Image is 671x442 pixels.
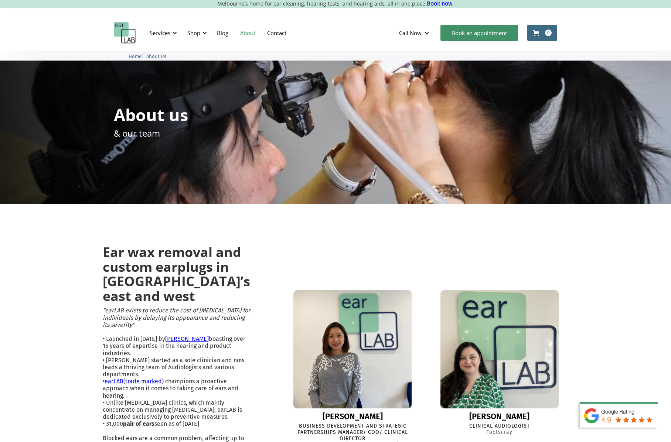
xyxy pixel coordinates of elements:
[146,54,166,59] span: About Us
[129,54,142,59] span: Home
[114,22,136,44] a: home
[399,29,422,37] div: Call Now
[103,245,250,303] h2: Ear wax removal and custom earplugs in [GEOGRAPHIC_DATA]’s east and west
[146,52,166,59] a: About Us
[187,29,200,37] div: Shop
[150,29,170,37] div: Services
[234,22,261,44] a: About
[284,423,422,442] div: Business Development and Strategic Partnerships Manager/ COO/ Clinical Director
[105,378,123,385] a: earLAB
[430,290,568,436] a: Eleanor[PERSON_NAME]Clinical AudiologistFootscray
[125,378,162,385] a: trade marked
[293,290,412,408] img: Lisa
[129,52,142,59] a: Home
[129,52,146,60] li: 〉
[114,127,160,140] p: & our team
[469,423,530,429] div: Clinical Audiologist
[486,429,512,436] div: Footscray
[261,22,292,44] a: Contact
[323,412,383,421] div: [PERSON_NAME]
[183,22,209,44] div: Shop
[145,22,179,44] div: Services
[469,412,529,421] div: [PERSON_NAME]
[123,420,154,427] strong: pair of ears
[545,30,552,36] div: 0
[114,106,188,123] h1: About us
[165,335,209,342] a: [PERSON_NAME]
[527,25,557,41] a: Open cart
[211,22,234,44] a: Blog
[440,290,559,408] img: Eleanor
[103,307,250,328] em: "earLAB exists to reduce the cost of [MEDICAL_DATA] for individuals by delaying its appearance an...
[393,22,437,44] div: Call Now
[440,25,518,41] a: Book an appointment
